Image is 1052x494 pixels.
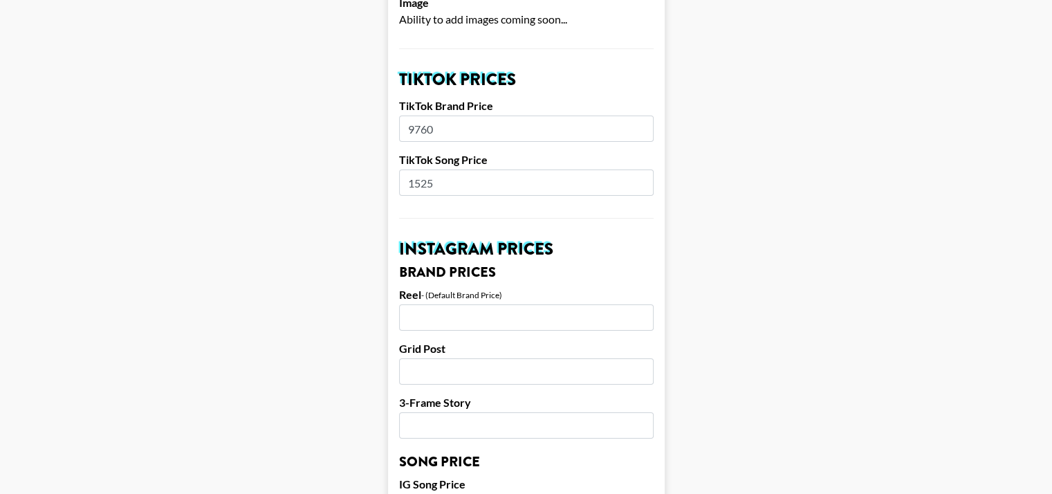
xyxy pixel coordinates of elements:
label: IG Song Price [399,477,654,491]
div: - (Default Brand Price) [421,290,502,300]
label: TikTok Song Price [399,153,654,167]
label: Reel [399,288,421,302]
h2: Instagram Prices [399,241,654,257]
h3: Song Price [399,455,654,469]
h3: Brand Prices [399,266,654,280]
label: Grid Post [399,342,654,356]
label: TikTok Brand Price [399,99,654,113]
label: 3-Frame Story [399,396,654,410]
h2: TikTok Prices [399,71,654,88]
span: Ability to add images coming soon... [399,12,567,26]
